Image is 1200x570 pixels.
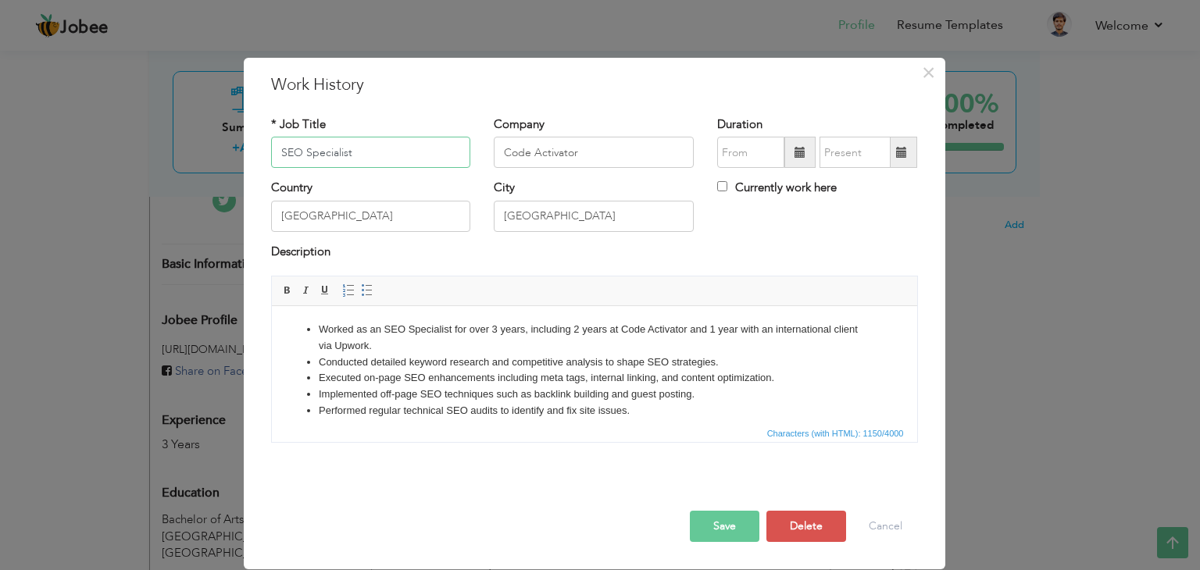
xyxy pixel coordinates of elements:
[764,426,907,440] span: Characters (with HTML): 1150/4000
[853,511,918,542] button: Cancel
[717,137,784,168] input: From
[494,116,545,133] label: Company
[359,282,376,299] a: Insert/Remove Bulleted List
[494,180,515,196] label: City
[298,282,315,299] a: Italic
[340,282,357,299] a: Insert/Remove Numbered List
[916,60,941,85] button: Close
[271,116,326,133] label: * Job Title
[717,180,837,196] label: Currently work here
[279,282,296,299] a: Bold
[271,180,312,196] label: Country
[271,244,330,260] label: Description
[764,426,909,440] div: Statistics
[316,282,334,299] a: Underline
[272,306,917,423] iframe: Rich Text Editor, workEditor
[717,116,762,133] label: Duration
[922,59,935,87] span: ×
[690,511,759,542] button: Save
[820,137,891,168] input: Present
[717,181,727,191] input: Currently work here
[271,73,918,97] h3: Work History
[47,113,598,130] li: Collaborated with content creators to produce SEO-optimized blog posts and web pages.
[766,511,846,542] button: Delete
